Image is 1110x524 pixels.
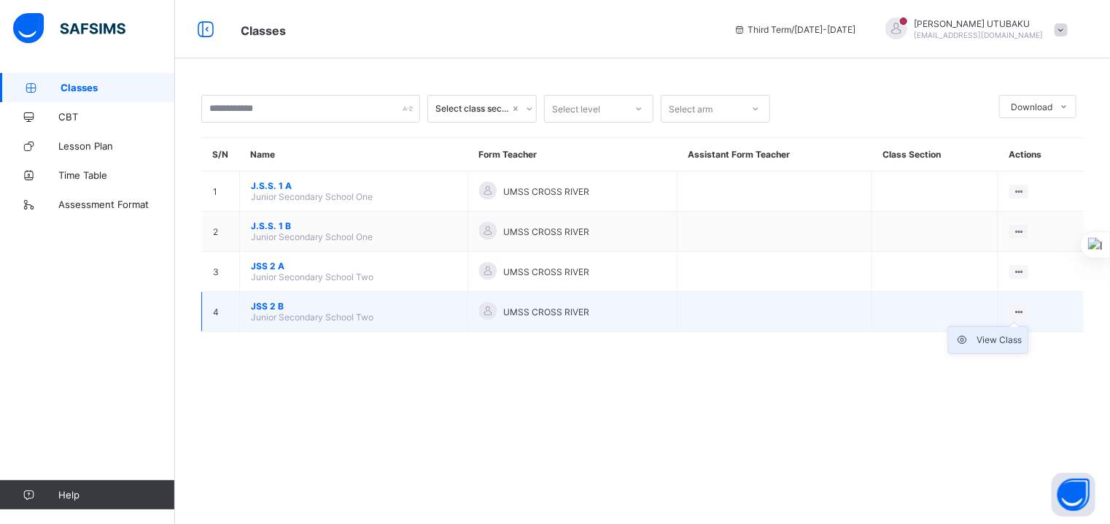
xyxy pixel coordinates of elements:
[435,104,510,115] div: Select class section
[504,186,590,197] span: UMSS CROSS RIVER
[669,95,713,123] div: Select arm
[202,252,240,292] td: 3
[871,18,1075,42] div: JOSEPHUTUBAKU
[251,301,457,312] span: JSS 2 B
[241,23,286,38] span: Classes
[251,271,373,282] span: Junior Secondary School Two
[677,138,872,172] th: Assistant Form Teacher
[1052,473,1095,517] button: Open asap
[251,191,373,202] span: Junior Secondary School One
[1011,101,1052,112] span: Download
[202,292,240,332] td: 4
[504,226,590,237] span: UMSS CROSS RIVER
[251,220,457,231] span: J.S.S. 1 B
[61,82,175,93] span: Classes
[977,333,1022,347] div: View Class
[240,138,468,172] th: Name
[504,266,590,277] span: UMSS CROSS RIVER
[467,138,677,172] th: Form Teacher
[13,13,125,44] img: safsims
[998,138,1084,172] th: Actions
[202,138,240,172] th: S/N
[915,18,1044,29] span: [PERSON_NAME] UTUBAKU
[58,199,175,210] span: Assessment Format
[915,31,1044,39] span: [EMAIL_ADDRESS][DOMAIN_NAME]
[58,489,174,501] span: Help
[251,231,373,242] span: Junior Secondary School One
[251,180,457,191] span: J.S.S. 1 A
[734,24,856,35] span: session/term information
[251,312,373,323] span: Junior Secondary School Two
[251,261,457,271] span: JSS 2 A
[202,212,240,252] td: 2
[504,307,590,317] span: UMSS CROSS RIVER
[58,140,175,152] span: Lesson Plan
[58,169,175,181] span: Time Table
[202,172,240,212] td: 1
[872,138,998,172] th: Class Section
[552,95,600,123] div: Select level
[58,111,175,123] span: CBT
